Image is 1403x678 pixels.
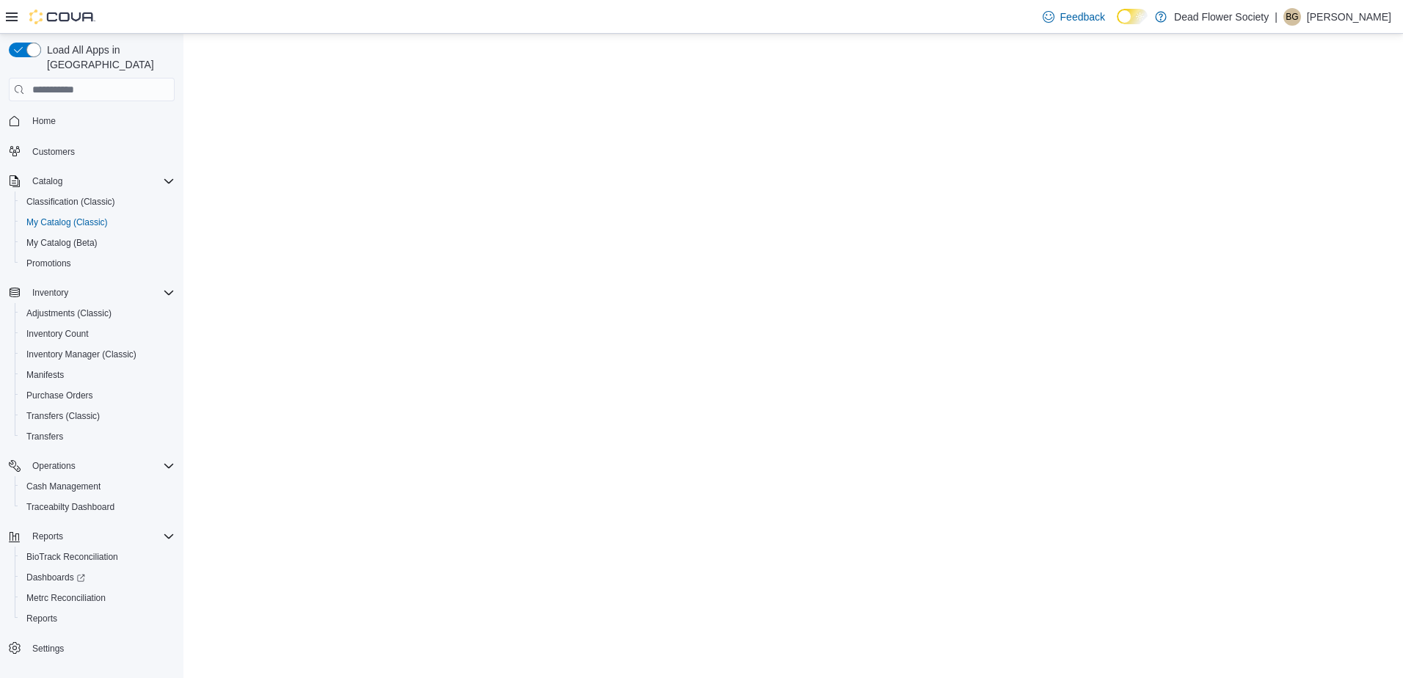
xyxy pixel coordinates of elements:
button: Transfers (Classic) [15,406,181,426]
a: Purchase Orders [21,387,99,404]
a: Inventory Manager (Classic) [21,346,142,363]
button: Classification (Classic) [15,192,181,212]
button: Operations [3,456,181,476]
a: Inventory Count [21,325,95,343]
span: Metrc Reconciliation [26,592,106,604]
button: My Catalog (Classic) [15,212,181,233]
a: Classification (Classic) [21,193,121,211]
span: Reports [21,610,175,627]
span: BG [1286,8,1298,26]
button: Reports [15,608,181,629]
span: Load All Apps in [GEOGRAPHIC_DATA] [41,43,175,72]
span: Reports [32,531,63,542]
button: Purchase Orders [15,385,181,406]
span: Inventory [26,284,175,302]
span: Manifests [26,369,64,381]
span: Inventory Count [21,325,175,343]
span: Settings [32,643,64,655]
a: Manifests [21,366,70,384]
span: Settings [26,639,175,657]
span: Cash Management [21,478,175,495]
span: Inventory Count [26,328,89,340]
a: Promotions [21,255,77,272]
span: Operations [26,457,175,475]
button: Operations [26,457,81,475]
span: Home [32,115,56,127]
button: Cash Management [15,476,181,497]
span: Operations [32,460,76,472]
span: Transfers (Classic) [21,407,175,425]
input: Dark Mode [1117,9,1148,24]
button: My Catalog (Beta) [15,233,181,253]
a: Adjustments (Classic) [21,305,117,322]
span: Dark Mode [1117,24,1118,25]
button: Settings [3,638,181,659]
span: BioTrack Reconciliation [26,551,118,563]
a: Cash Management [21,478,106,495]
span: Catalog [32,175,62,187]
a: Customers [26,143,81,161]
span: Promotions [26,258,71,269]
span: BioTrack Reconciliation [21,548,175,566]
a: Transfers (Classic) [21,407,106,425]
a: Reports [21,610,63,627]
a: Traceabilty Dashboard [21,498,120,516]
a: Dashboards [21,569,91,586]
span: Adjustments (Classic) [21,305,175,322]
button: Adjustments (Classic) [15,303,181,324]
span: My Catalog (Beta) [21,234,175,252]
span: Cash Management [26,481,101,492]
a: My Catalog (Classic) [21,214,114,231]
p: Dead Flower Society [1174,8,1269,26]
button: Inventory Manager (Classic) [15,344,181,365]
a: Home [26,112,62,130]
span: Feedback [1060,10,1105,24]
span: My Catalog (Beta) [26,237,98,249]
button: Catalog [26,172,68,190]
span: Dashboards [21,569,175,586]
span: Home [26,112,175,130]
a: Dashboards [15,567,181,588]
p: | [1275,8,1278,26]
span: Customers [26,142,175,160]
button: Metrc Reconciliation [15,588,181,608]
a: My Catalog (Beta) [21,234,103,252]
span: My Catalog (Classic) [21,214,175,231]
span: Traceabilty Dashboard [21,498,175,516]
button: Reports [26,528,69,545]
img: Cova [29,10,95,24]
span: Purchase Orders [26,390,93,401]
a: Feedback [1037,2,1111,32]
span: Promotions [21,255,175,272]
div: Brittany Garrett [1283,8,1301,26]
a: BioTrack Reconciliation [21,548,124,566]
button: Home [3,110,181,131]
button: Reports [3,526,181,547]
p: [PERSON_NAME] [1307,8,1391,26]
span: Traceabilty Dashboard [26,501,114,513]
button: Inventory [26,284,74,302]
button: Promotions [15,253,181,274]
button: BioTrack Reconciliation [15,547,181,567]
span: Inventory Manager (Classic) [26,349,136,360]
span: Inventory Manager (Classic) [21,346,175,363]
span: Reports [26,613,57,624]
span: Metrc Reconciliation [21,589,175,607]
a: Metrc Reconciliation [21,589,112,607]
button: Inventory [3,282,181,303]
span: My Catalog (Classic) [26,216,108,228]
span: Purchase Orders [21,387,175,404]
button: Manifests [15,365,181,385]
span: Catalog [26,172,175,190]
span: Customers [32,146,75,158]
button: Inventory Count [15,324,181,344]
span: Transfers [21,428,175,445]
span: Manifests [21,366,175,384]
span: Transfers (Classic) [26,410,100,422]
a: Settings [26,640,70,657]
span: Classification (Classic) [26,196,115,208]
span: Inventory [32,287,68,299]
span: Adjustments (Classic) [26,307,112,319]
button: Transfers [15,426,181,447]
span: Classification (Classic) [21,193,175,211]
